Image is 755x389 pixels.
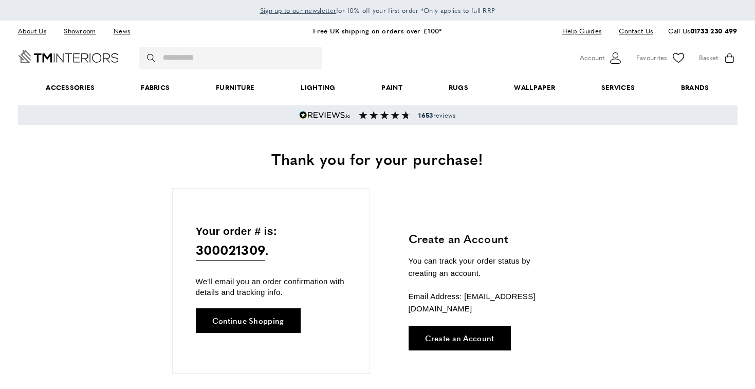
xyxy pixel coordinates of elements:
strong: 1653 [418,110,433,120]
p: We'll email you an order confirmation with details and tracking info. [196,276,346,298]
a: Showroom [56,24,103,38]
span: 300021309 [196,239,266,261]
span: Accessories [23,72,118,103]
a: Help Guides [555,24,609,38]
a: 01733 230 499 [690,26,738,35]
button: Search [147,47,157,69]
a: Continue Shopping [196,308,301,333]
a: Go to Home page [18,50,119,63]
span: Account [580,52,604,63]
a: Contact Us [611,24,653,38]
p: You can track your order status by creating an account. [409,255,560,280]
a: About Us [18,24,54,38]
span: Continue Shopping [212,317,284,324]
span: Sign up to our newsletter [260,6,337,15]
span: for 10% off your first order *Only applies to full RRP [260,6,495,15]
a: Fabrics [118,72,193,103]
span: reviews [418,111,455,119]
p: Your order # is: . [196,223,346,261]
p: Call Us [668,26,737,36]
a: Sign up to our newsletter [260,5,337,15]
a: Lighting [278,72,359,103]
a: Brands [658,72,732,103]
a: Furniture [193,72,278,103]
span: Thank you for your purchase! [271,147,483,170]
a: Create an Account [409,326,511,350]
span: Favourites [636,52,667,63]
h3: Create an Account [409,231,560,247]
img: Reviews.io 5 stars [299,111,351,119]
a: Services [578,72,658,103]
p: Email Address: [EMAIL_ADDRESS][DOMAIN_NAME] [409,290,560,315]
img: Reviews section [359,111,410,119]
a: Wallpaper [491,72,578,103]
a: Paint [359,72,426,103]
a: News [106,24,138,38]
span: Create an Account [425,334,494,342]
a: Rugs [426,72,491,103]
a: Free UK shipping on orders over £100* [313,26,441,35]
button: Customer Account [580,50,623,66]
a: Favourites [636,50,686,66]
